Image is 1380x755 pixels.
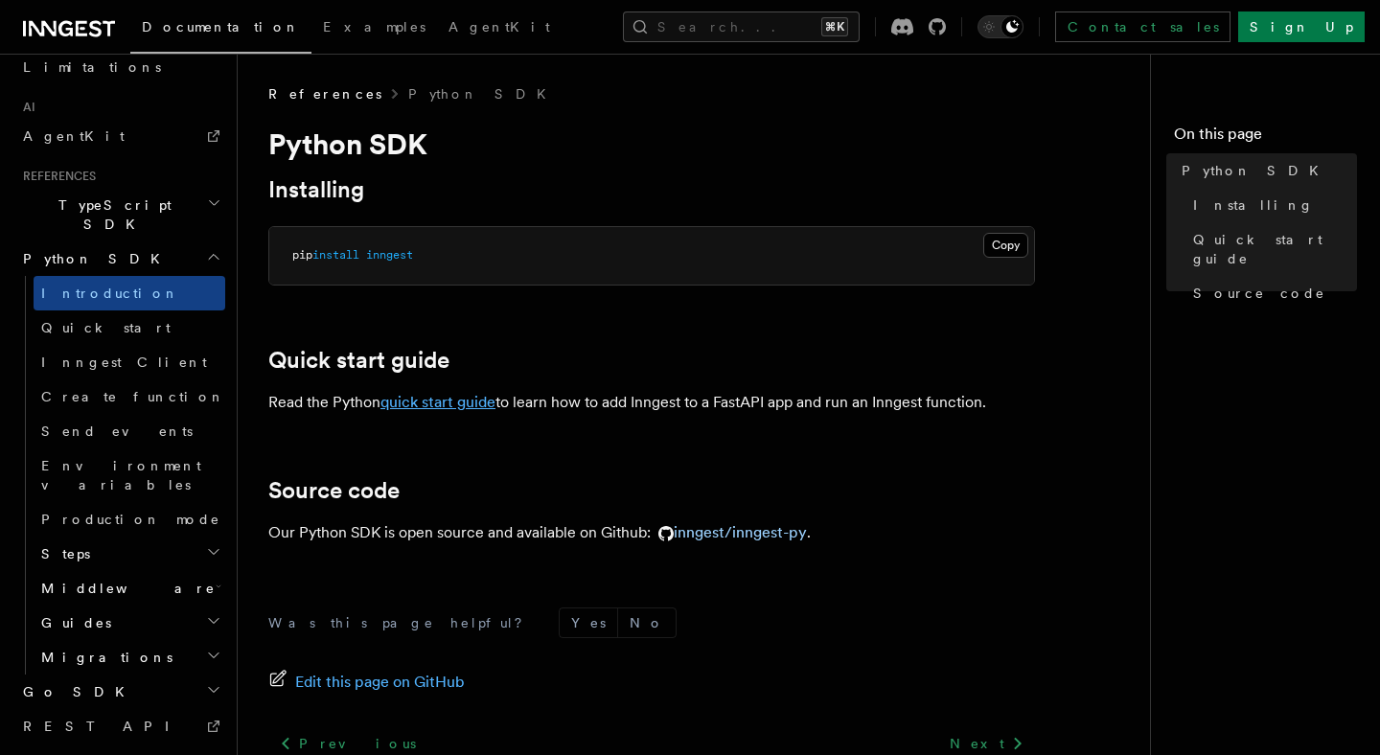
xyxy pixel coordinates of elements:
h4: On this page [1174,123,1357,153]
button: No [618,608,676,637]
span: AgentKit [23,128,125,144]
a: Limitations [15,50,225,84]
span: Documentation [142,19,300,34]
span: Introduction [41,286,179,301]
span: Quick start guide [1193,230,1357,268]
button: Steps [34,537,225,571]
button: Guides [34,606,225,640]
a: REST API [15,709,225,744]
p: Read the Python to learn how to add Inngest to a FastAPI app and run an Inngest function. [268,389,1035,416]
a: Send events [34,414,225,448]
span: pip [292,248,312,262]
a: AgentKit [437,6,562,52]
span: Installing [1193,195,1314,215]
div: Python SDK [15,276,225,675]
span: Create function [41,389,225,404]
span: Source code [1193,284,1325,303]
a: quick start guide [380,393,495,411]
span: Python SDK [15,249,172,268]
a: Quick start guide [1185,222,1357,276]
span: Limitations [23,59,161,75]
a: Contact sales [1055,11,1230,42]
button: Search...⌘K [623,11,860,42]
span: AgentKit [448,19,550,34]
a: Examples [311,6,437,52]
a: Python SDK [408,84,558,103]
span: Quick start [41,320,171,335]
a: Source code [268,477,400,504]
a: Production mode [34,502,225,537]
span: Production mode [41,512,220,527]
span: Go SDK [15,682,136,701]
kbd: ⌘K [821,17,848,36]
button: Go SDK [15,675,225,709]
a: Introduction [34,276,225,310]
button: Toggle dark mode [977,15,1023,38]
span: References [268,84,381,103]
button: Middleware [34,571,225,606]
span: Edit this page on GitHub [295,669,465,696]
a: Python SDK [1174,153,1357,188]
a: Documentation [130,6,311,54]
p: Our Python SDK is open source and available on Github: . [268,519,1035,546]
a: Quick start [34,310,225,345]
span: REST API [23,719,186,734]
a: Edit this page on GitHub [268,669,465,696]
a: Source code [1185,276,1357,310]
span: Middleware [34,579,216,598]
span: TypeScript SDK [15,195,207,234]
button: Migrations [34,640,225,675]
span: Examples [323,19,425,34]
a: Quick start guide [268,347,449,374]
a: Installing [1185,188,1357,222]
span: Python SDK [1182,161,1330,180]
button: Yes [560,608,617,637]
span: inngest [366,248,413,262]
a: Environment variables [34,448,225,502]
span: Steps [34,544,90,563]
a: Create function [34,379,225,414]
a: Inngest Client [34,345,225,379]
a: inngest/inngest-py [651,523,807,541]
span: References [15,169,96,184]
span: Environment variables [41,458,201,492]
a: Installing [268,176,364,203]
a: AgentKit [15,119,225,153]
button: Copy [983,233,1028,258]
span: Inngest Client [41,355,207,370]
p: Was this page helpful? [268,613,536,632]
h1: Python SDK [268,126,1035,161]
span: install [312,248,359,262]
span: Guides [34,613,111,632]
span: Migrations [34,648,172,667]
button: TypeScript SDK [15,188,225,241]
span: Send events [41,423,193,439]
a: Sign Up [1238,11,1365,42]
span: AI [15,100,35,115]
button: Python SDK [15,241,225,276]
